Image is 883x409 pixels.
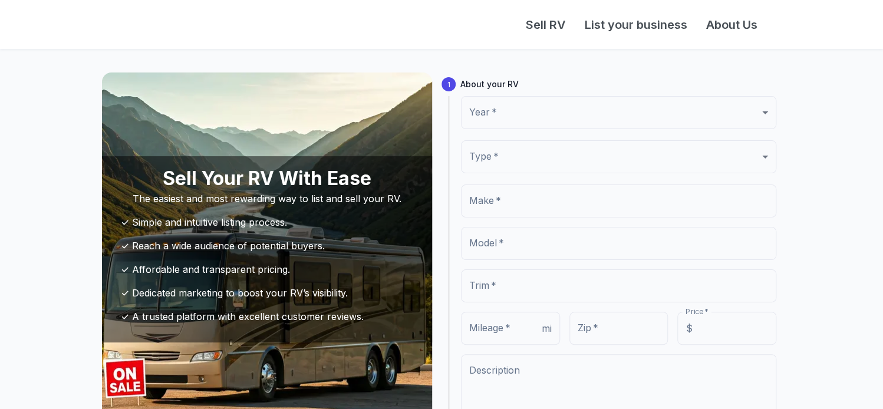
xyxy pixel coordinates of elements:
[111,166,423,192] h4: Sell Your RV With Ease
[516,16,575,34] a: Sell RV
[697,16,767,34] a: About Us
[111,192,423,206] p: The easiest and most rewarding way to list and sell your RV.
[111,234,423,258] li: ✓ Reach a wide audience of potential buyers.
[460,78,781,91] span: About your RV
[111,305,423,328] li: ✓ A trusted platform with excellent customer reviews.
[111,281,423,305] li: ✓ Dedicated marketing to boost your RV’s visibility.
[686,321,692,335] p: $
[111,258,423,281] li: ✓ Affordable and transparent pricing.
[686,306,708,316] label: Price
[447,80,450,89] text: 1
[575,16,697,34] a: List your business
[542,321,552,335] p: mi
[111,210,423,234] li: ✓ Simple and intuitive listing process.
